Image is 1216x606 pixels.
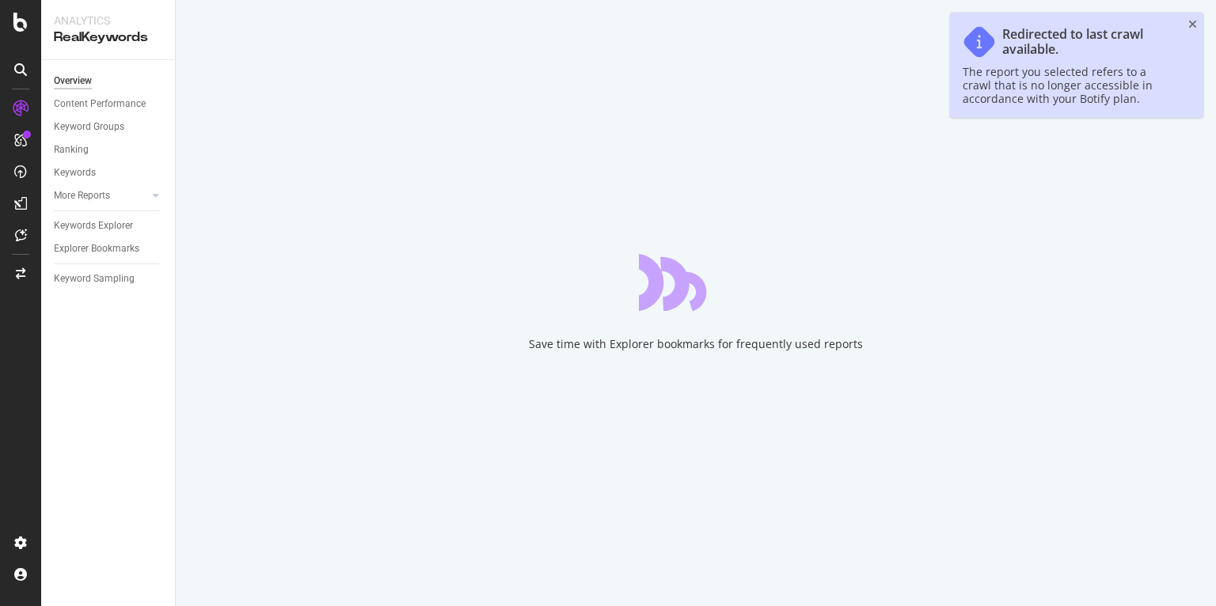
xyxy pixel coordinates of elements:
a: Keywords [54,165,164,181]
div: Keyword Groups [54,119,124,135]
div: Keyword Sampling [54,271,135,287]
div: Overview [54,73,92,89]
a: Ranking [54,142,164,158]
div: More Reports [54,187,110,204]
div: RealKeywords [54,28,162,47]
div: Explorer Bookmarks [54,241,139,257]
div: animation [639,254,753,311]
a: More Reports [54,187,148,204]
div: Content Performance [54,96,146,112]
a: Keywords Explorer [54,218,164,234]
a: Keyword Sampling [54,271,164,287]
div: The report you selected refers to a crawl that is no longer accessible in accordance with your Bo... [963,65,1175,105]
a: Explorer Bookmarks [54,241,164,257]
div: Keywords Explorer [54,218,133,234]
div: Ranking [54,142,89,158]
div: Redirected to last crawl available. [1002,27,1175,57]
div: Save time with Explorer bookmarks for frequently used reports [529,336,863,352]
a: Keyword Groups [54,119,164,135]
div: Analytics [54,13,162,28]
div: Keywords [54,165,96,181]
a: Overview [54,73,164,89]
div: close toast [1188,19,1197,30]
a: Content Performance [54,96,164,112]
